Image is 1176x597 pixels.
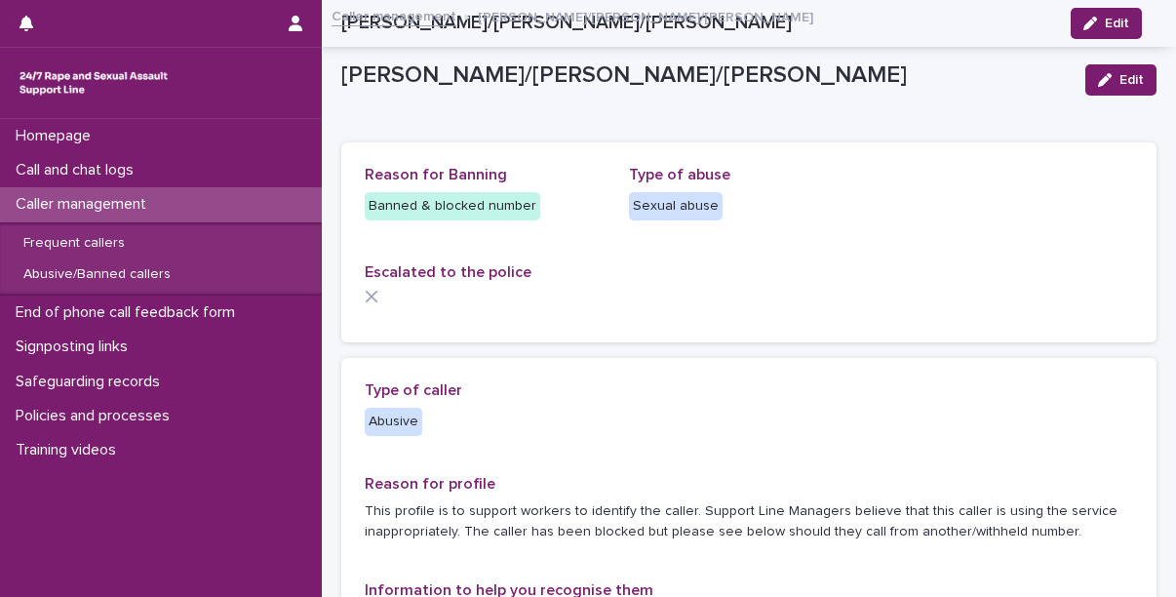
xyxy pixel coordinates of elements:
[365,167,507,182] span: Reason for Banning
[8,373,176,391] p: Safeguarding records
[478,5,813,26] p: [PERSON_NAME]/[PERSON_NAME]/[PERSON_NAME]
[341,61,1070,90] p: [PERSON_NAME]/[PERSON_NAME]/[PERSON_NAME]
[8,235,140,252] p: Frequent callers
[8,407,185,425] p: Policies and processes
[8,161,149,179] p: Call and chat logs
[8,441,132,459] p: Training videos
[8,266,186,283] p: Abusive/Banned callers
[365,501,1133,542] p: This profile is to support workers to identify the caller. Support Line Managers believe that thi...
[629,167,730,182] span: Type of abuse
[8,338,143,356] p: Signposting links
[8,195,162,214] p: Caller management
[365,408,422,436] div: Abusive
[8,303,251,322] p: End of phone call feedback form
[365,476,495,492] span: Reason for profile
[365,382,462,398] span: Type of caller
[629,192,723,220] div: Sexual abuse
[16,63,172,102] img: rhQMoQhaT3yELyF149Cw
[332,4,456,26] a: Caller management
[1119,73,1144,87] span: Edit
[365,264,531,280] span: Escalated to the police
[365,192,540,220] div: Banned & blocked number
[8,127,106,145] p: Homepage
[1085,64,1156,96] button: Edit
